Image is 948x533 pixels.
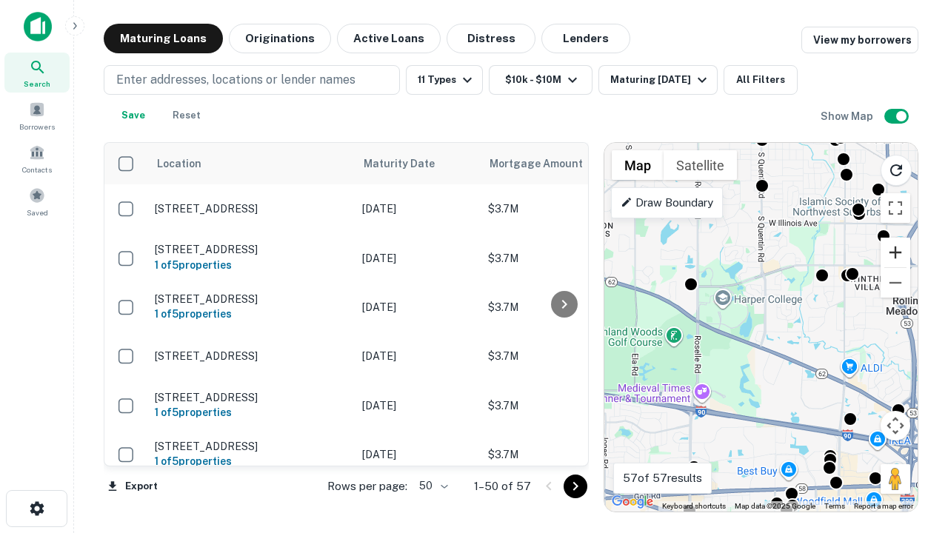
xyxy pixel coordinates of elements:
[24,78,50,90] span: Search
[854,502,913,510] a: Report a map error
[664,150,737,180] button: Show satellite imagery
[406,65,483,95] button: 11 Types
[110,101,157,130] button: Save your search to get updates of matches that match your search criteria.
[801,27,918,53] a: View my borrowers
[155,391,347,404] p: [STREET_ADDRESS]
[724,65,798,95] button: All Filters
[362,250,473,266] p: [DATE]
[474,477,531,495] p: 1–50 of 57
[881,411,910,440] button: Map camera controls
[489,65,592,95] button: $10k - $10M
[621,194,713,212] p: Draw Boundary
[364,155,454,172] span: Maturity Date
[155,306,347,322] h6: 1 of 5 properties
[147,143,355,184] th: Location
[362,446,473,463] p: [DATE]
[156,155,201,172] span: Location
[824,502,845,510] a: Terms (opens in new tab)
[662,501,726,512] button: Keyboard shortcuts
[116,71,355,89] p: Enter addresses, locations or lender names
[610,71,711,89] div: Maturing [DATE]
[104,65,400,95] button: Enter addresses, locations or lender names
[19,121,55,133] span: Borrowers
[155,202,347,215] p: [STREET_ADDRESS]
[490,155,602,172] span: Mortgage Amount
[104,24,223,53] button: Maturing Loans
[27,207,48,218] span: Saved
[488,201,636,217] p: $3.7M
[155,243,347,256] p: [STREET_ADDRESS]
[623,469,702,487] p: 57 of 57 results
[488,250,636,266] p: $3.7M
[362,348,473,364] p: [DATE]
[4,138,70,178] a: Contacts
[4,95,70,135] a: Borrowers
[4,53,70,93] a: Search
[155,257,347,273] h6: 1 of 5 properties
[881,268,910,298] button: Zoom out
[488,348,636,364] p: $3.7M
[598,65,718,95] button: Maturing [DATE]
[881,193,910,223] button: Toggle fullscreen view
[488,299,636,315] p: $3.7M
[608,492,657,512] img: Google
[447,24,535,53] button: Distress
[362,201,473,217] p: [DATE]
[24,12,52,41] img: capitalize-icon.png
[155,404,347,420] h6: 1 of 5 properties
[337,24,441,53] button: Active Loans
[4,181,70,221] a: Saved
[541,24,630,53] button: Lenders
[362,398,473,414] p: [DATE]
[735,502,815,510] span: Map data ©2025 Google
[355,143,481,184] th: Maturity Date
[413,475,450,497] div: 50
[155,453,347,469] h6: 1 of 5 properties
[608,492,657,512] a: Open this area in Google Maps (opens a new window)
[481,143,644,184] th: Mortgage Amount
[155,349,347,363] p: [STREET_ADDRESS]
[564,475,587,498] button: Go to next page
[604,143,918,512] div: 0 0
[612,150,664,180] button: Show street map
[327,477,407,495] p: Rows per page:
[229,24,331,53] button: Originations
[155,440,347,453] p: [STREET_ADDRESS]
[22,164,52,175] span: Contacts
[155,292,347,306] p: [STREET_ADDRESS]
[821,108,875,124] h6: Show Map
[881,238,910,267] button: Zoom in
[488,398,636,414] p: $3.7M
[104,475,161,497] button: Export
[874,415,948,486] iframe: Chat Widget
[362,299,473,315] p: [DATE]
[488,446,636,463] p: $3.7M
[881,155,912,186] button: Reload search area
[163,101,210,130] button: Reset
